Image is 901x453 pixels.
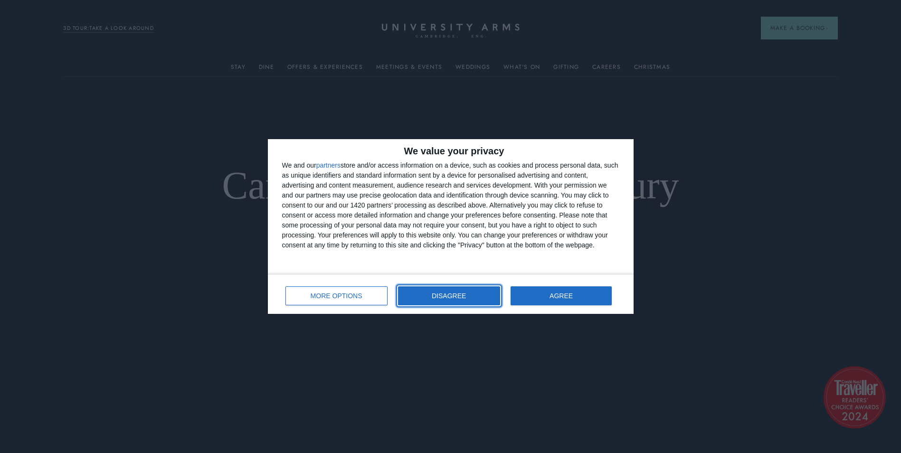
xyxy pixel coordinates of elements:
[432,293,466,299] span: DISAGREE
[285,286,388,305] button: MORE OPTIONS
[316,162,341,169] button: partners
[311,293,362,299] span: MORE OPTIONS
[282,146,619,156] h2: We value your privacy
[398,286,500,305] button: DISAGREE
[511,286,612,305] button: AGREE
[550,293,573,299] span: AGREE
[268,139,634,314] div: qc-cmp2-ui
[282,160,619,250] div: We and our store and/or access information on a device, such as cookies and process personal data...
